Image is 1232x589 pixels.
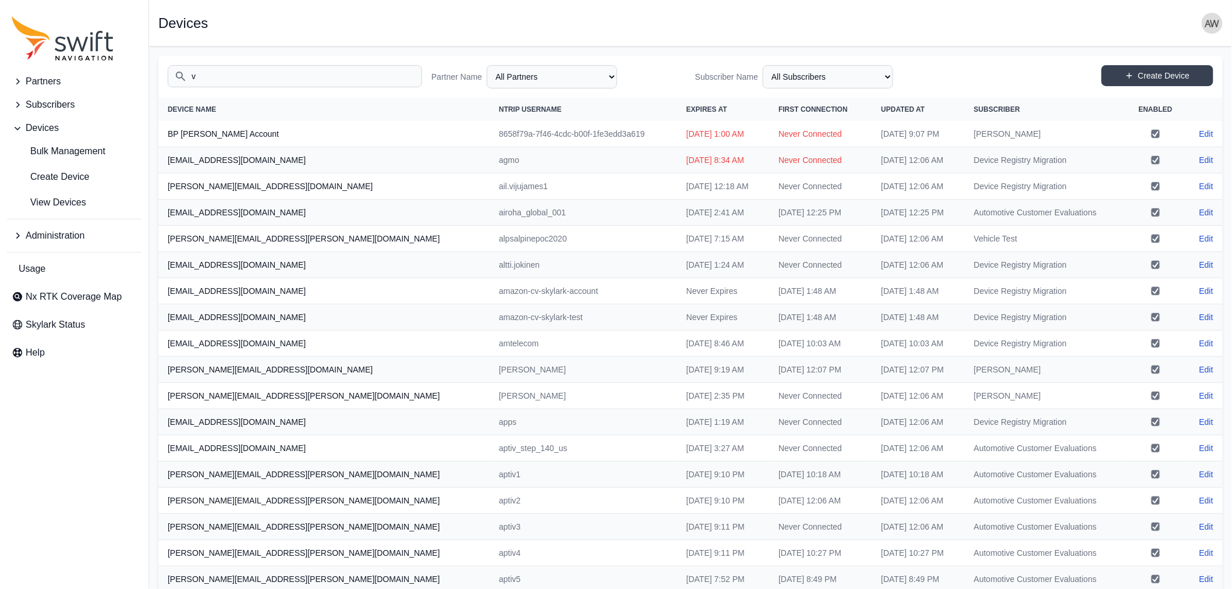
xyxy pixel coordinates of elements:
[158,540,490,566] th: [PERSON_NAME][EMAIL_ADDRESS][PERSON_NAME][DOMAIN_NAME]
[490,278,677,304] td: amazon-cv-skylark-account
[965,435,1126,462] td: Automotive Customer Evaluations
[158,121,490,147] th: BP [PERSON_NAME] Account
[487,65,617,88] select: Partner Name
[490,488,677,514] td: aptiv2
[677,462,769,488] td: [DATE] 9:10 PM
[695,71,758,83] label: Subscriber Name
[1126,98,1186,121] th: Enabled
[1199,154,1213,166] a: Edit
[158,173,490,200] th: [PERSON_NAME][EMAIL_ADDRESS][DOMAIN_NAME]
[158,304,490,331] th: [EMAIL_ADDRESS][DOMAIN_NAME]
[872,383,965,409] td: [DATE] 12:06 AM
[490,462,677,488] td: aptiv1
[872,514,965,540] td: [DATE] 12:06 AM
[490,98,677,121] th: NTRIP Username
[677,514,769,540] td: [DATE] 9:11 PM
[872,200,965,226] td: [DATE] 12:25 PM
[490,173,677,200] td: ail.vijujames1
[1199,259,1213,271] a: Edit
[965,488,1126,514] td: Automotive Customer Evaluations
[763,65,893,88] select: Subscriber
[158,409,490,435] th: [EMAIL_ADDRESS][DOMAIN_NAME]
[769,435,872,462] td: Never Connected
[158,514,490,540] th: [PERSON_NAME][EMAIL_ADDRESS][PERSON_NAME][DOMAIN_NAME]
[1199,495,1213,506] a: Edit
[965,226,1126,252] td: Vehicle Test
[490,331,677,357] td: amtelecom
[677,121,769,147] td: [DATE] 1:00 AM
[1199,285,1213,297] a: Edit
[490,304,677,331] td: amazon-cv-skylark-test
[490,409,677,435] td: apps
[677,383,769,409] td: [DATE] 2:35 PM
[158,331,490,357] th: [EMAIL_ADDRESS][DOMAIN_NAME]
[158,98,490,121] th: Device Name
[1199,233,1213,244] a: Edit
[677,435,769,462] td: [DATE] 3:27 AM
[1199,469,1213,480] a: Edit
[872,409,965,435] td: [DATE] 12:06 AM
[965,383,1126,409] td: [PERSON_NAME]
[677,304,769,331] td: Never Expires
[1102,65,1213,86] a: Create Device
[965,540,1126,566] td: Automotive Customer Evaluations
[12,170,89,184] span: Create Device
[7,70,141,93] button: Partners
[965,462,1126,488] td: Automotive Customer Evaluations
[872,226,965,252] td: [DATE] 12:06 AM
[1199,573,1213,585] a: Edit
[26,318,85,332] span: Skylark Status
[769,304,872,331] td: [DATE] 1:48 AM
[769,147,872,173] td: Never Connected
[965,357,1126,383] td: [PERSON_NAME]
[965,331,1126,357] td: Device Registry Migration
[1199,390,1213,402] a: Edit
[158,357,490,383] th: [PERSON_NAME][EMAIL_ADDRESS][DOMAIN_NAME]
[677,278,769,304] td: Never Expires
[769,383,872,409] td: Never Connected
[490,147,677,173] td: agmo
[872,121,965,147] td: [DATE] 9:07 PM
[7,224,141,247] button: Administration
[431,71,482,83] label: Partner Name
[965,173,1126,200] td: Device Registry Migration
[769,226,872,252] td: Never Connected
[1199,521,1213,533] a: Edit
[965,98,1126,121] th: Subscriber
[1199,364,1213,375] a: Edit
[7,341,141,364] a: Help
[490,252,677,278] td: altti.jokinen
[490,226,677,252] td: alpsalpinepoc2020
[26,74,61,88] span: Partners
[1199,207,1213,218] a: Edit
[769,200,872,226] td: [DATE] 12:25 PM
[158,462,490,488] th: [PERSON_NAME][EMAIL_ADDRESS][PERSON_NAME][DOMAIN_NAME]
[7,116,141,140] button: Devices
[7,165,141,189] a: Create Device
[1199,311,1213,323] a: Edit
[490,357,677,383] td: [PERSON_NAME]
[26,121,59,135] span: Devices
[158,16,208,30] h1: Devices
[168,65,422,87] input: Search
[872,331,965,357] td: [DATE] 10:03 AM
[677,252,769,278] td: [DATE] 1:24 AM
[872,462,965,488] td: [DATE] 10:18 AM
[7,140,141,163] a: Bulk Management
[872,252,965,278] td: [DATE] 12:06 AM
[965,514,1126,540] td: Automotive Customer Evaluations
[881,105,925,113] span: Updated At
[872,357,965,383] td: [DATE] 12:07 PM
[677,147,769,173] td: [DATE] 8:34 AM
[158,147,490,173] th: [EMAIL_ADDRESS][DOMAIN_NAME]
[769,331,872,357] td: [DATE] 10:03 AM
[965,200,1126,226] td: Automotive Customer Evaluations
[158,226,490,252] th: [PERSON_NAME][EMAIL_ADDRESS][PERSON_NAME][DOMAIN_NAME]
[158,435,490,462] th: [EMAIL_ADDRESS][DOMAIN_NAME]
[769,409,872,435] td: Never Connected
[769,462,872,488] td: [DATE] 10:18 AM
[158,488,490,514] th: [PERSON_NAME][EMAIL_ADDRESS][PERSON_NAME][DOMAIN_NAME]
[490,540,677,566] td: aptiv4
[1199,442,1213,454] a: Edit
[686,105,727,113] span: Expires At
